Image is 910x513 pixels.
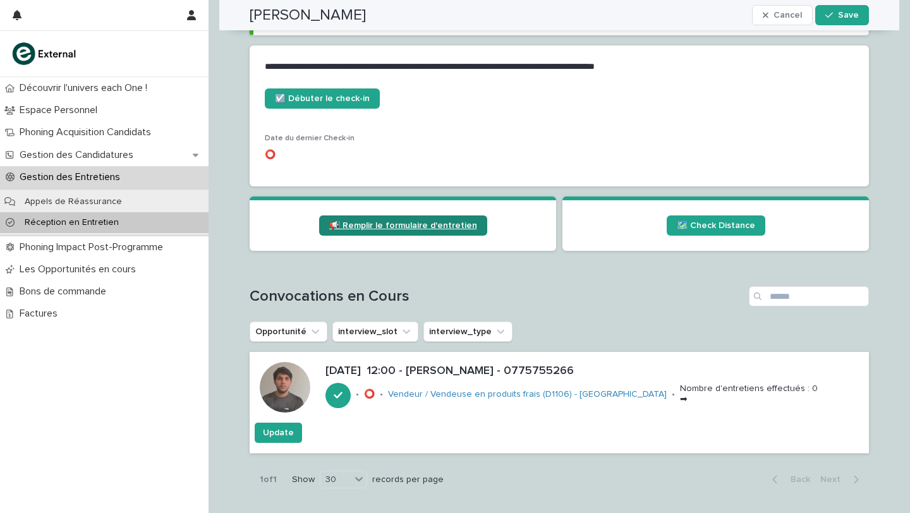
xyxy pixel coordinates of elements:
p: Factures [15,308,68,320]
a: [DATE] 12:00 - [PERSON_NAME] - 0775755266•⭕•Vendeur / Vendeuse en produits frais (D1106) - [GEOGR... [250,352,869,454]
span: Date du dernier Check-in [265,135,355,142]
a: 📢 Remplir le formulaire d'entretien [319,215,487,236]
a: ☑️ Débuter le check-in [265,88,380,109]
span: 🗺️ Check Distance [677,221,755,230]
input: Search [749,286,869,306]
p: Show [292,474,315,485]
p: Gestion des Entretiens [15,171,130,183]
p: Réception en Entretien [15,217,129,228]
span: Cancel [773,11,802,20]
p: Découvrir l'univers each One ! [15,82,157,94]
p: 1 of 1 [250,464,287,495]
p: records per page [372,474,444,485]
p: [DATE] 12:00 - [PERSON_NAME] - 0775755266 [325,365,864,378]
button: Opportunité [250,322,327,342]
span: ☑️ Débuter le check-in [275,94,370,103]
div: 30 [320,473,351,486]
span: 📢 Remplir le formulaire d'entretien [329,221,477,230]
p: Les Opportunités en cours [15,263,146,275]
a: 🗺️ Check Distance [667,215,765,236]
p: • [380,389,383,400]
h1: Convocations en Cours [250,287,744,306]
button: Next [815,474,869,485]
p: Phoning Acquisition Candidats [15,126,161,138]
p: • [356,389,359,400]
span: Back [783,475,810,484]
img: bc51vvfgR2QLHU84CWIQ [10,41,80,66]
p: ⭕ [265,148,854,162]
p: Bons de commande [15,286,116,298]
span: Next [820,475,848,484]
p: ⭕ [364,389,375,400]
a: Vendeur / Vendeuse en produits frais (D1106) - [GEOGRAPHIC_DATA] [388,389,667,400]
p: Nombre d'entretiens effectués : 0 ➡ [680,383,818,405]
p: Phoning Impact Post-Programme [15,241,173,253]
span: Update [263,426,294,439]
button: interview_type [423,322,513,342]
button: Update [255,423,302,443]
p: • [672,389,675,400]
p: Appels de Réassurance [15,196,132,207]
p: Espace Personnel [15,104,107,116]
button: Back [762,474,815,485]
p: Gestion des Candidatures [15,149,143,161]
button: interview_slot [332,322,418,342]
button: Save [815,5,869,25]
button: Cancel [752,5,813,25]
span: Save [838,11,859,20]
h2: [PERSON_NAME] [250,6,366,25]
